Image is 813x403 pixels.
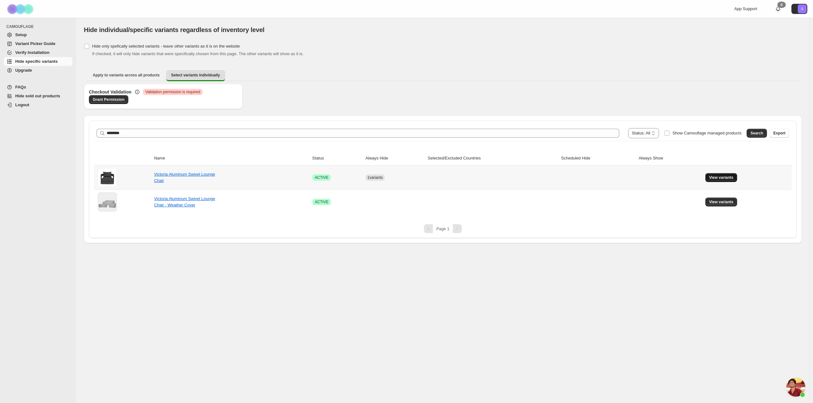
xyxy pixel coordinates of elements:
[92,44,240,49] span: Hide only spefically selected variants - leave other variants as it is on the website
[801,7,803,11] text: S
[145,89,200,94] span: Validation permission is required
[559,151,637,166] th: Scheduled Hide
[367,175,383,180] span: 1 variants
[4,57,72,66] a: Hide specific variants
[15,50,50,55] span: Verify Installation
[166,70,225,81] button: Select variants individually
[315,199,328,205] span: ACTIVE
[98,192,117,211] img: Victoria Aluminum Swivel Lounge Chair - Weather Cover
[88,70,165,80] button: Apply to variants across all products
[154,196,215,207] a: Victoria Aluminum Swivel Lounge Chair - Weather Cover
[750,131,763,136] span: Search
[4,101,72,109] a: Logout
[4,92,72,101] a: Hide sold out products
[93,73,160,78] span: Apply to variants across all products
[786,378,805,397] div: Open chat
[94,224,792,233] nav: Pagination
[775,6,781,12] a: 0
[791,4,807,14] button: Avatar with initials S
[734,6,757,11] span: App Support
[4,30,72,39] a: Setup
[93,97,124,102] span: Grant Permission
[364,151,426,166] th: Always Hide
[769,129,789,138] button: Export
[315,175,328,180] span: ACTIVE
[773,131,785,136] span: Export
[15,41,55,46] span: Variant Picker Guide
[426,151,559,166] th: Selected/Excluded Countries
[15,102,29,107] span: Logout
[98,168,117,187] img: Victoria Aluminum Swivel Lounge Chair
[152,151,310,166] th: Name
[154,172,215,183] a: Victoria Aluminum Swivel Lounge Chair
[310,151,364,166] th: Status
[436,226,449,231] span: Page 1
[171,73,220,78] span: Select variants individually
[709,175,734,180] span: View variants
[798,4,807,13] span: Avatar with initials S
[672,131,742,135] span: Show Camouflage managed products
[89,89,131,95] h3: Checkout Validation
[15,32,27,37] span: Setup
[15,59,58,64] span: Hide specific variants
[6,24,73,29] span: CAMOUFLAGE
[89,95,128,104] a: Grant Permission
[5,0,37,18] img: Camouflage
[777,2,786,8] div: 0
[709,199,734,205] span: View variants
[15,68,32,73] span: Upgrade
[747,129,767,138] button: Search
[84,84,802,243] div: Select variants individually
[4,48,72,57] a: Verify Installation
[4,83,72,92] a: FAQs
[637,151,703,166] th: Always Show
[15,94,60,98] span: Hide sold out products
[92,51,304,56] span: If checked, it will only hide variants that were specifically chosen from this page. The other va...
[4,39,72,48] a: Variant Picker Guide
[15,85,26,89] span: FAQs
[705,198,737,206] button: View variants
[705,173,737,182] button: View variants
[84,26,265,33] span: Hide individual/specific variants regardless of inventory level
[4,66,72,75] a: Upgrade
